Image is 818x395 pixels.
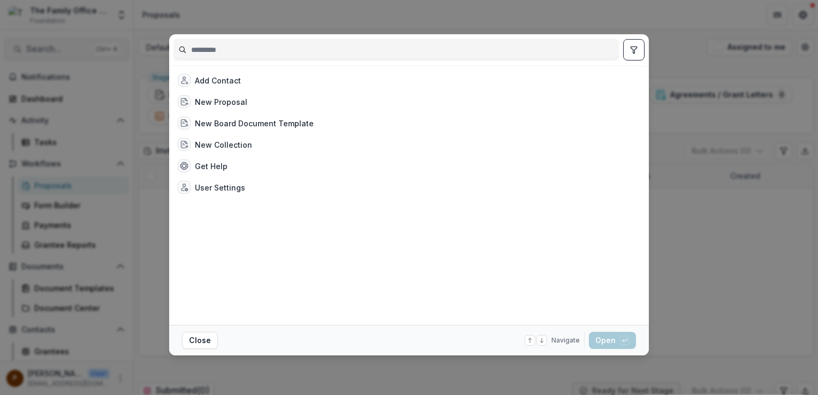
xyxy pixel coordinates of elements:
[623,39,645,60] button: toggle filters
[589,332,636,349] button: Open
[195,161,228,172] div: Get Help
[182,332,218,349] button: Close
[195,118,314,129] div: New Board Document Template
[195,139,252,150] div: New Collection
[195,182,245,193] div: User Settings
[195,96,247,108] div: New Proposal
[551,336,580,345] span: Navigate
[195,75,241,86] div: Add Contact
